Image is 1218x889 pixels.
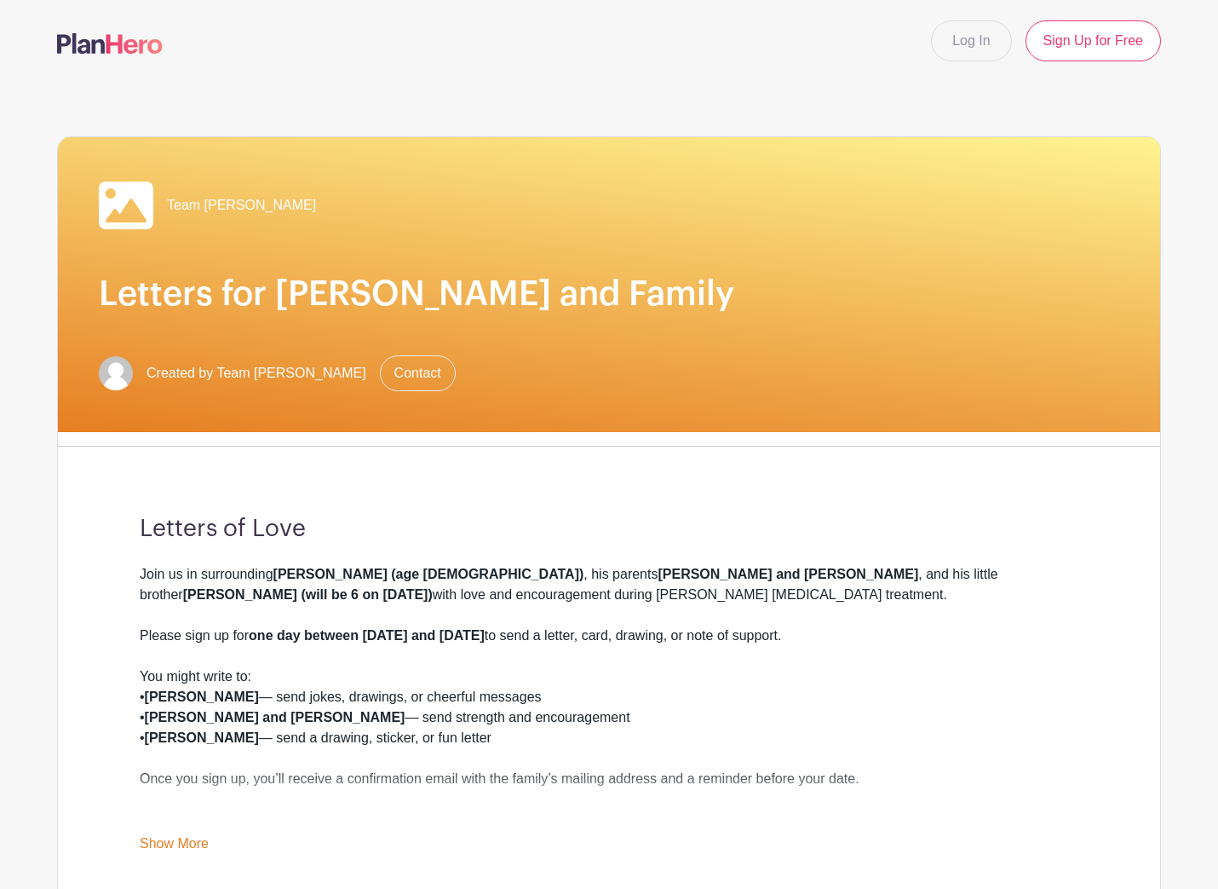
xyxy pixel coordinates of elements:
[380,355,456,391] a: Contact
[273,567,584,581] strong: [PERSON_NAME] (age [DEMOGRAPHIC_DATA])
[1026,20,1161,61] a: Sign Up for Free
[57,33,163,54] img: logo-507f7623f17ff9eddc593b1ce0a138ce2505c220e1c5a4e2b4648c50719b7d32.svg
[658,567,918,581] strong: [PERSON_NAME] and [PERSON_NAME]
[931,20,1011,61] a: Log In
[140,769,1078,810] div: Once you sign up, you’ll receive a confirmation email with the family’s mailing address and a rem...
[145,730,259,745] strong: [PERSON_NAME]
[140,667,1078,769] div: You might write to: • — send jokes, drawings, or cheerful messages • — send strength and encourag...
[140,836,209,857] a: Show More
[183,587,433,602] strong: [PERSON_NAME] (will be 6 on [DATE])
[140,564,1078,626] div: Join us in surrounding , his parents , and his little brother with love and encouragement during ...
[249,628,485,643] strong: one day between [DATE] and [DATE]
[145,710,405,724] strong: [PERSON_NAME] and [PERSON_NAME]
[99,356,133,390] img: default-ce2991bfa6775e67f084385cd625a349d9dcbb7a52a09fb2fda1e96e2d18dcdb.png
[145,690,259,704] strong: [PERSON_NAME]
[167,195,316,216] span: Team [PERSON_NAME]
[140,515,1078,544] h3: Letters of Love
[147,363,366,384] span: Created by Team [PERSON_NAME]
[99,274,1119,315] h1: Letters for [PERSON_NAME] and Family
[140,626,1078,667] div: Please sign up for to send a letter, card, drawing, or note of support.
[140,810,1078,851] div: Thank you for helping bring light to their days. 💛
